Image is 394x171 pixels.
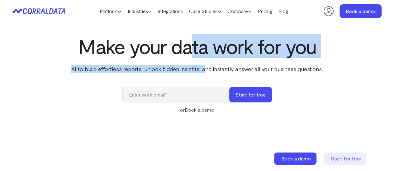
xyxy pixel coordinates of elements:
[155,7,186,16] a: Integrations
[70,35,324,57] h1: Make your data work for you
[331,155,361,161] span: Start for free
[224,7,255,16] a: Compare
[125,7,155,16] a: Industries
[281,155,311,161] span: Book a demo
[255,7,275,16] a: Pricing
[339,4,382,18] a: Book a demo
[186,7,224,16] a: Case Studies
[70,65,324,73] p: AI to build effortless reports, unlock hidden insights, and instantly answer all your business qu...
[97,7,125,16] a: Platform
[122,87,235,102] input: Enter work email*
[274,152,318,165] a: Book a demo
[185,107,214,113] a: Book a demo
[275,7,291,16] a: Blog
[122,106,272,114] div: or
[229,87,272,102] button: Start for free
[324,152,368,165] a: Start for free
